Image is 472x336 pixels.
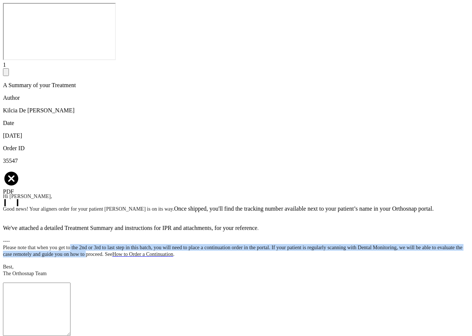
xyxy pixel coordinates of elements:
[3,238,462,257] span: ---- Please note that when you get to the 2nd or 3rd to last step in this batch, you will need to...
[3,3,116,60] iframe: Intercom live chat
[3,158,469,164] p: 35547
[3,145,469,152] p: Order ID
[3,95,469,101] p: Author
[3,205,469,212] p: Once shipped, you'll find the tracking number available next to your patient’s name in your Ortho...
[3,132,469,139] p: [DATE]
[112,251,173,257] a: How to Order a Continuation
[3,264,47,276] span: Best, The Orthosnap Team
[3,62,6,68] span: 1
[3,120,469,126] p: Date
[3,206,174,212] span: Good news! Your aligners order for your patient [PERSON_NAME] is on its way.
[3,107,469,114] p: Kilcia De [PERSON_NAME]
[257,225,259,231] span: .
[3,82,469,89] p: A Summary of your Treatment
[3,188,14,195] span: PDF
[3,194,52,199] span: Hi [PERSON_NAME],
[3,218,469,231] p: We've attached a detailed Treatment Summary and instructions for IPR and attachments, for your re...
[173,251,175,257] span: .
